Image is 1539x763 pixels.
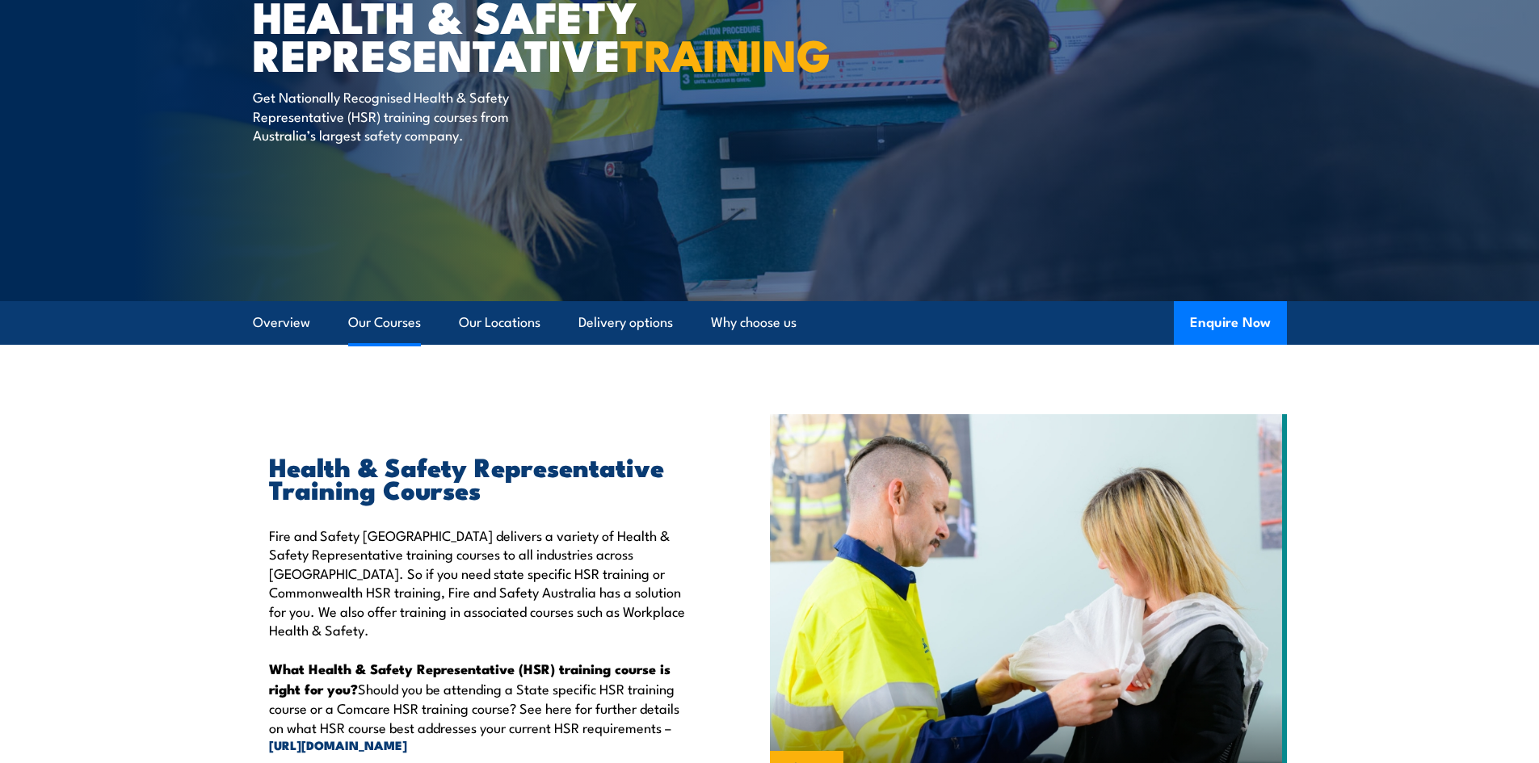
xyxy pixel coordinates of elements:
button: Enquire Now [1174,301,1287,345]
a: Why choose us [711,301,797,344]
p: Fire and Safety [GEOGRAPHIC_DATA] delivers a variety of Health & Safety Representative training c... [269,526,696,639]
a: Overview [253,301,310,344]
a: [URL][DOMAIN_NAME] [269,736,696,754]
p: Should you be attending a State specific HSR training course or a Comcare HSR training course? Se... [269,659,696,754]
a: Our Courses [348,301,421,344]
h2: Health & Safety Representative Training Courses [269,455,696,500]
a: Our Locations [459,301,540,344]
p: Get Nationally Recognised Health & Safety Representative (HSR) training courses from Australia’s ... [253,87,548,144]
a: Delivery options [578,301,673,344]
strong: What Health & Safety Representative (HSR) training course is right for you? [269,658,671,698]
strong: TRAINING [620,19,830,86]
